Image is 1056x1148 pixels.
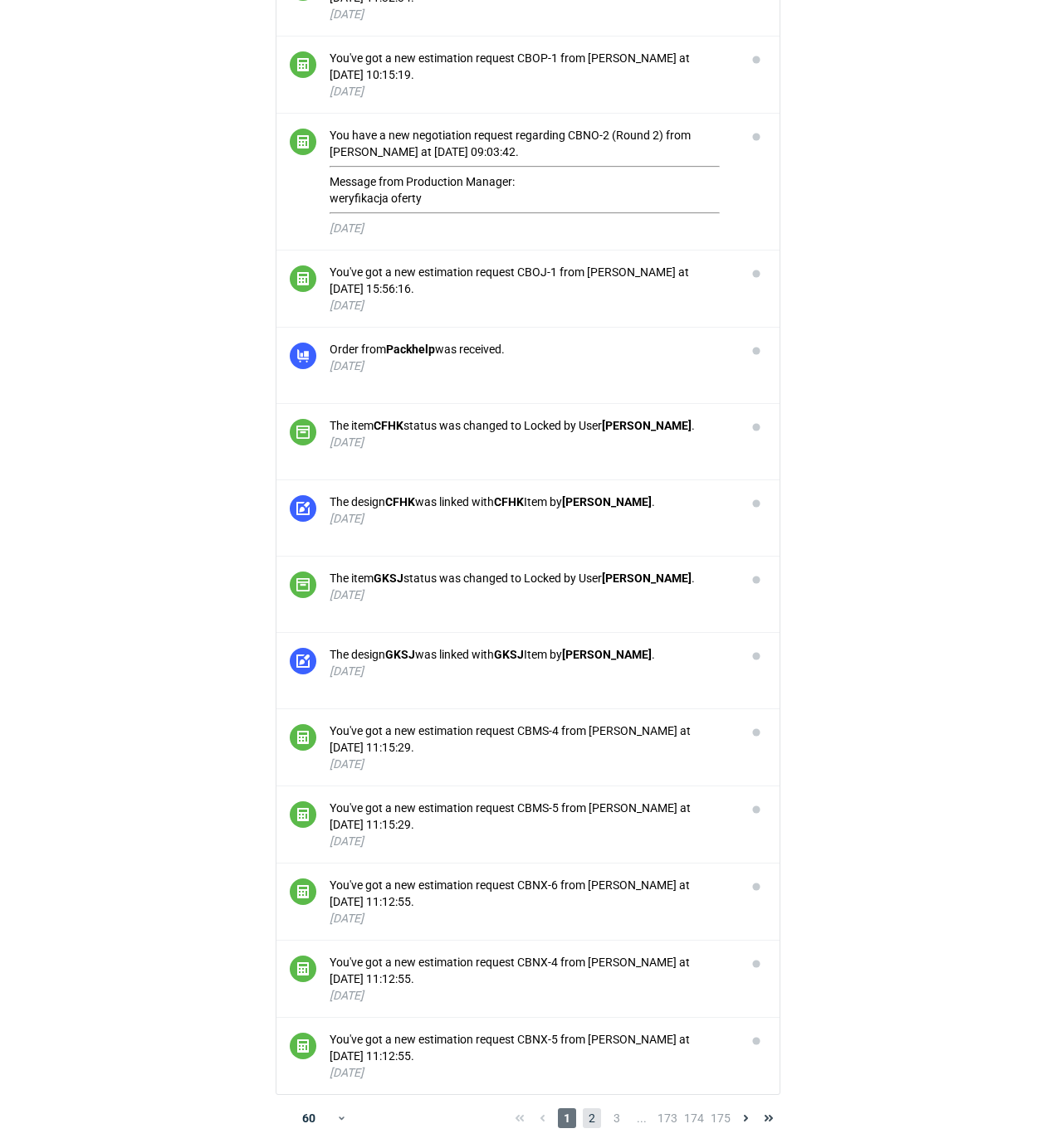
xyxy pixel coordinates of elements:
[330,341,733,374] button: Order fromPackhelpwas received.[DATE]
[330,910,733,927] div: [DATE]
[330,127,733,236] button: You have a new negotiation request regarding CBNO-2 (Round 2) from [PERSON_NAME] at [DATE] 09:03:...
[684,1108,704,1128] span: 174
[558,1108,576,1128] span: 1
[330,646,733,679] button: The designGKSJwas linked withGKSJItem by[PERSON_NAME].[DATE]
[633,1108,651,1128] span: ...
[330,756,733,772] div: [DATE]
[330,1064,733,1081] div: [DATE]
[330,722,733,772] button: You've got a new estimation request CBMS-4 from [PERSON_NAME] at [DATE] 11:15:29.[DATE]
[330,297,733,314] div: [DATE]
[374,419,403,432] strong: CFHK
[608,1108,626,1128] span: 3
[494,648,524,661] strong: GKSJ
[330,494,733,510] div: The design was linked with Item by .
[330,954,733,987] div: You've got a new estimation request CBNX-4 from [PERSON_NAME] at [DATE] 11:12:55.
[583,1108,601,1128] span: 2
[330,646,733,663] div: The design was linked with Item by .
[711,1108,731,1128] span: 175
[330,417,733,434] div: The item status was changed to Locked by User .
[330,220,733,236] div: [DATE]
[330,264,733,297] div: You've got a new estimation request CBOJ-1 from [PERSON_NAME] at [DATE] 15:56:16.
[330,341,733,358] div: Order from was received.
[330,833,733,849] div: [DATE]
[602,572,692,585] strong: [PERSON_NAME]
[330,50,733,100] button: You've got a new estimation request CBOP-1 from [PERSON_NAME] at [DATE] 10:15:19.[DATE]
[330,6,733,22] div: [DATE]
[562,495,652,508] strong: [PERSON_NAME]
[385,648,415,661] strong: GKSJ
[330,510,733,527] div: [DATE]
[330,434,733,450] div: [DATE]
[562,648,652,661] strong: [PERSON_NAME]
[385,495,415,508] strong: CFHK
[282,1107,336,1130] div: 60
[494,495,524,508] strong: CFHK
[330,800,733,833] div: You've got a new estimation request CBMS-5 from [PERSON_NAME] at [DATE] 11:15:29.
[330,1031,733,1081] button: You've got a new estimation request CBNX-5 from [PERSON_NAME] at [DATE] 11:12:55.[DATE]
[330,663,733,679] div: [DATE]
[330,877,733,910] div: You've got a new estimation request CBNX-6 from [PERSON_NAME] at [DATE] 11:12:55.
[330,417,733,450] button: The itemCFHKstatus was changed to Locked by User[PERSON_NAME].[DATE]
[330,358,733,374] div: [DATE]
[330,570,733,586] div: The item status was changed to Locked by User .
[330,954,733,1004] button: You've got a new estimation request CBNX-4 from [PERSON_NAME] at [DATE] 11:12:55.[DATE]
[330,264,733,314] button: You've got a new estimation request CBOJ-1 from [PERSON_NAME] at [DATE] 15:56:16.[DATE]
[330,586,733,603] div: [DATE]
[658,1108,677,1128] span: 173
[330,1031,733,1064] div: You've got a new estimation request CBNX-5 from [PERSON_NAME] at [DATE] 11:12:55.
[374,572,403,585] strong: GKSJ
[602,419,692,432] strong: [PERSON_NAME]
[330,83,733,100] div: [DATE]
[330,877,733,927] button: You've got a new estimation request CBNX-6 from [PERSON_NAME] at [DATE] 11:12:55.[DATE]
[330,127,733,214] div: You have a new negotiation request regarding CBNO-2 (Round 2) from [PERSON_NAME] at [DATE] 09:03:...
[330,987,733,1004] div: [DATE]
[330,800,733,849] button: You've got a new estimation request CBMS-5 from [PERSON_NAME] at [DATE] 11:15:29.[DATE]
[330,494,733,527] button: The designCFHKwas linked withCFHKItem by[PERSON_NAME].[DATE]
[330,722,733,756] div: You've got a new estimation request CBMS-4 from [PERSON_NAME] at [DATE] 11:15:29.
[330,50,733,83] div: You've got a new estimation request CBOP-1 from [PERSON_NAME] at [DATE] 10:15:19.
[386,343,435,356] strong: Packhelp
[330,570,733,603] button: The itemGKSJstatus was changed to Locked by User[PERSON_NAME].[DATE]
